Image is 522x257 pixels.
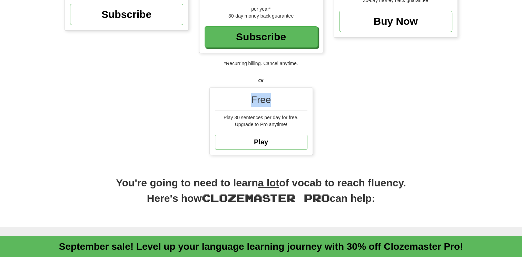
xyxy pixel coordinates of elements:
[205,26,318,48] a: Subscribe
[202,192,330,204] span: Clozemaster Pro
[65,176,458,213] h2: You're going to need to learn of vocab to reach fluency. Here's how can help:
[70,4,183,25] a: Subscribe
[215,135,307,150] a: Play
[258,78,264,83] strong: Or
[205,6,318,12] div: per year*
[215,93,307,111] div: Free
[59,241,463,252] a: September sale! Level up your language learning journey with 30% off Clozemaster Pro!
[205,12,318,19] div: 30-day money back guarantee
[215,114,307,121] div: Play 30 sentences per day for free.
[215,121,307,128] div: Upgrade to Pro anytime!
[258,177,279,188] u: a lot
[339,11,452,32] a: Buy Now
